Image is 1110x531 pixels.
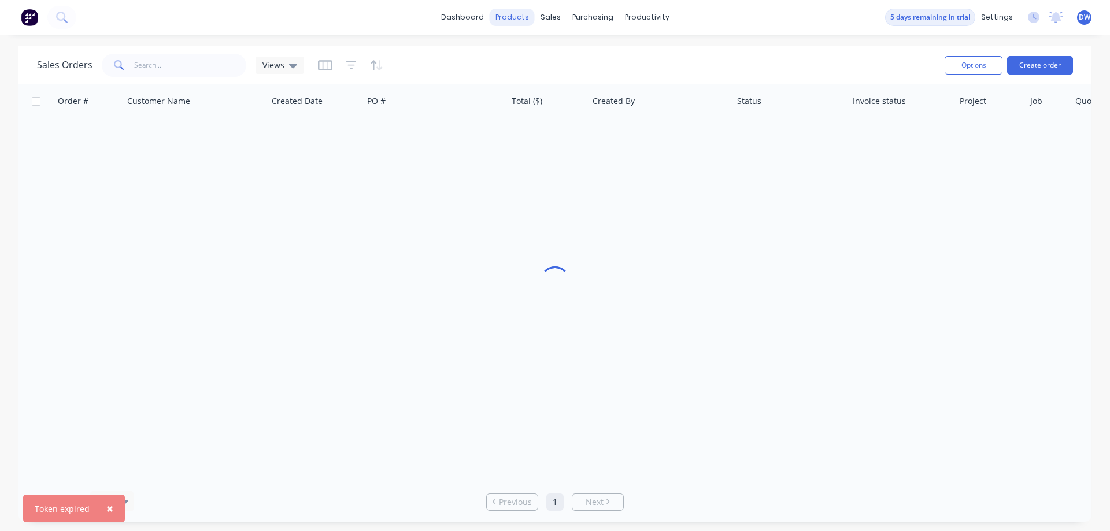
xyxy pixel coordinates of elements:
span: Previous [499,496,532,508]
span: Next [586,496,604,508]
div: Total ($) [512,95,542,107]
div: Job [1030,95,1042,107]
div: PO # [367,95,386,107]
h1: Sales Orders [37,60,92,70]
a: Previous page [487,496,538,508]
input: Search... [134,54,247,77]
div: products [490,9,535,26]
button: Options [945,56,1002,75]
a: Next page [572,496,623,508]
div: Token expired [35,503,90,515]
div: purchasing [567,9,619,26]
ul: Pagination [482,493,628,511]
button: 5 days remaining in trial [885,9,975,26]
div: productivity [619,9,675,26]
span: × [106,500,113,517]
span: DW [1079,12,1090,23]
button: Close [95,495,125,522]
div: Status [737,95,761,107]
div: settings [975,9,1019,26]
a: dashboard [435,9,490,26]
a: Page 1 is your current page [546,493,564,511]
div: Created By [593,95,635,107]
div: Project [960,95,986,107]
div: Created Date [272,95,323,107]
span: Views [262,59,284,71]
img: Factory [21,9,38,26]
div: Customer Name [127,95,190,107]
button: Create order [1007,56,1073,75]
div: sales [535,9,567,26]
div: Invoice status [853,95,906,107]
div: Order # [58,95,88,107]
